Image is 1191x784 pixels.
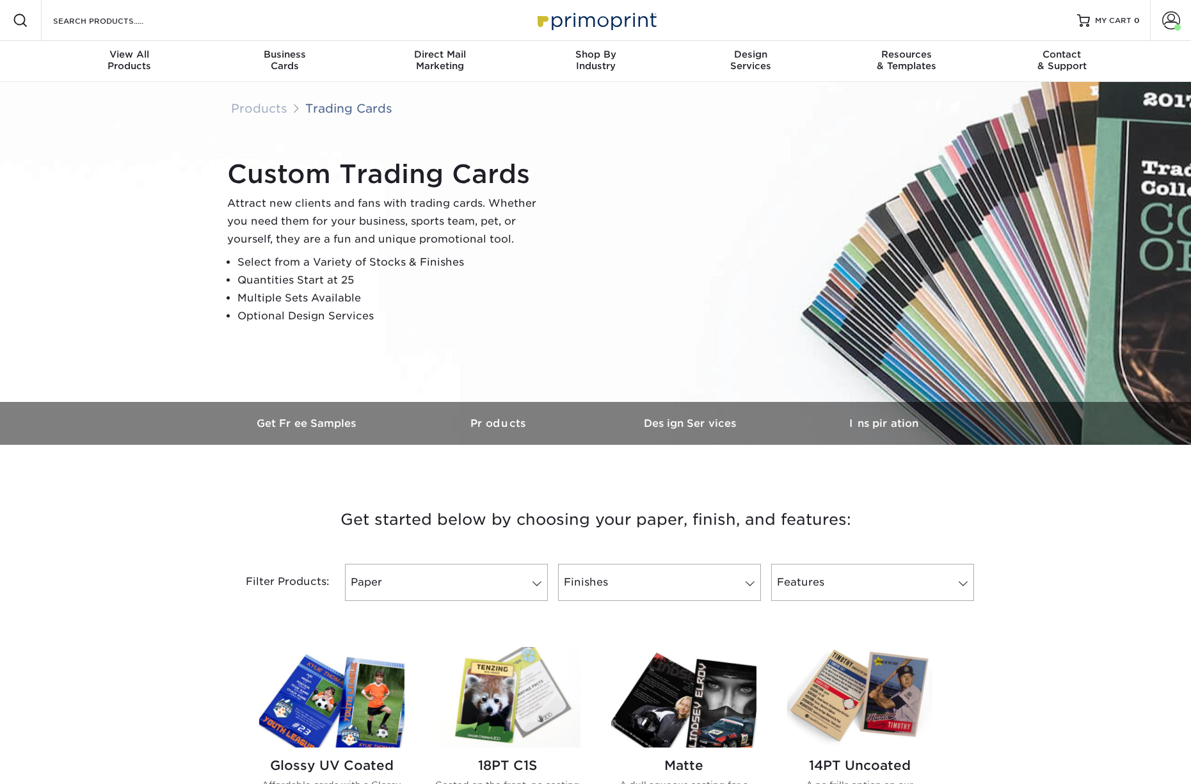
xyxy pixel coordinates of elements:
[259,647,404,748] img: Glossy UV Coated Trading Cards
[362,49,518,60] span: Direct Mail
[237,271,547,289] li: Quantities Start at 25
[237,253,547,271] li: Select from a Variety of Stocks & Finishes
[362,49,518,72] div: Marketing
[305,101,392,115] a: Trading Cards
[787,758,932,773] h2: 14PT Uncoated
[231,101,287,115] a: Products
[207,41,362,82] a: BusinessCards
[362,41,518,82] a: Direct MailMarketing
[829,49,984,60] span: Resources
[435,647,580,748] img: 18PT C1S Trading Cards
[207,49,362,72] div: Cards
[435,758,580,773] h2: 18PT C1S
[1134,16,1140,25] span: 0
[52,49,207,72] div: Products
[558,564,761,601] a: Finishes
[404,402,596,445] a: Products
[771,564,974,601] a: Features
[227,195,547,248] p: Attract new clients and fans with trading cards. Whether you need them for your business, sports ...
[237,289,547,307] li: Multiple Sets Available
[518,49,673,72] div: Industry
[52,41,207,82] a: View AllProducts
[829,49,984,72] div: & Templates
[207,49,362,60] span: Business
[532,6,660,34] img: Primoprint
[984,49,1140,60] span: Contact
[518,41,673,82] a: Shop ByIndustry
[984,49,1140,72] div: & Support
[345,564,548,601] a: Paper
[259,758,404,773] h2: Glossy UV Coated
[404,417,596,429] h3: Products
[788,402,980,445] a: Inspiration
[787,647,932,748] img: 14PT Uncoated Trading Cards
[611,647,756,748] img: Matte Trading Cards
[984,41,1140,82] a: Contact& Support
[673,49,829,60] span: Design
[212,564,340,601] div: Filter Products:
[221,491,970,548] h3: Get started below by choosing your paper, finish, and features:
[212,417,404,429] h3: Get Free Samples
[673,41,829,82] a: DesignServices
[788,417,980,429] h3: Inspiration
[52,49,207,60] span: View All
[227,159,547,189] h1: Custom Trading Cards
[829,41,984,82] a: Resources& Templates
[212,402,404,445] a: Get Free Samples
[673,49,829,72] div: Services
[596,417,788,429] h3: Design Services
[1095,15,1131,26] span: MY CART
[611,758,756,773] h2: Matte
[596,402,788,445] a: Design Services
[237,307,547,325] li: Optional Design Services
[518,49,673,60] span: Shop By
[52,13,177,28] input: SEARCH PRODUCTS.....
